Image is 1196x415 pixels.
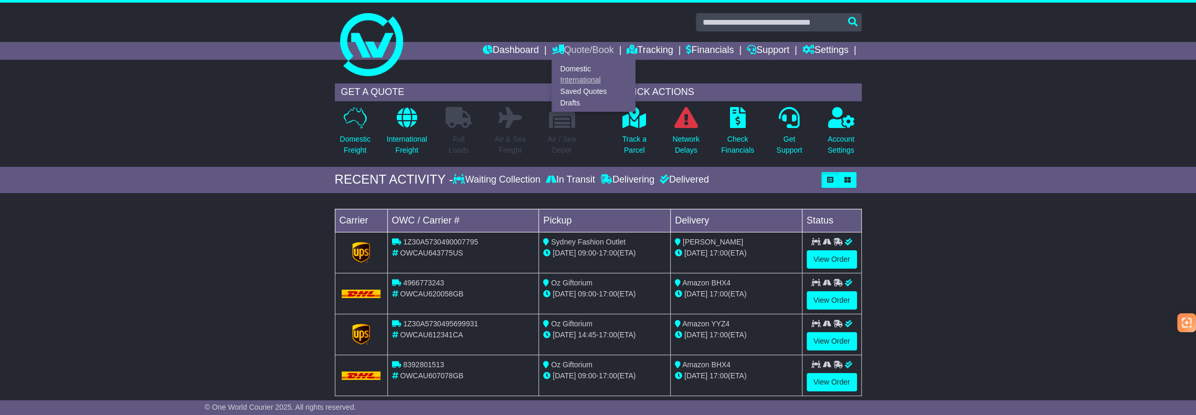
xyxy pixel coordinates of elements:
td: Status [802,209,861,232]
a: CheckFinancials [721,107,755,162]
span: Oz Giftorium [551,360,592,369]
span: 17:00 [710,371,728,380]
p: Domestic Freight [340,134,370,156]
span: 17:00 [710,331,728,339]
span: [DATE] [553,249,576,257]
span: [DATE] [553,371,576,380]
span: 4966773243 [403,279,444,287]
span: 09:00 [578,290,596,298]
p: Air / Sea Depot [548,134,576,156]
span: [DATE] [684,290,707,298]
span: 1Z30A5730495699931 [403,320,478,328]
a: View Order [807,373,857,391]
a: Dashboard [483,42,539,60]
p: Full Loads [446,134,472,156]
span: 1Z30A5730490007795 [403,238,478,246]
div: (ETA) [675,329,798,340]
div: QUICK ACTIONS [614,83,862,101]
p: Account Settings [828,134,854,156]
img: GetCarrierServiceLogo [352,242,370,263]
a: DomesticFreight [339,107,371,162]
a: Quote/Book [552,42,613,60]
div: - (ETA) [543,289,666,300]
span: Oz Giftorium [551,320,592,328]
span: [DATE] [553,331,576,339]
span: Amazon BHX4 [682,360,731,369]
a: AccountSettings [827,107,855,162]
span: Amazon BHX4 [682,279,731,287]
p: Track a Parcel [622,134,647,156]
span: Oz Giftorium [551,279,592,287]
span: © One World Courier 2025. All rights reserved. [205,403,356,411]
img: DHL.png [342,290,381,298]
span: OWCAU643775US [400,249,463,257]
a: Settings [802,42,849,60]
div: (ETA) [675,289,798,300]
div: - (ETA) [543,248,666,259]
div: Delivered [657,174,709,186]
p: Air & Sea Freight [495,134,526,156]
div: - (ETA) [543,370,666,381]
span: 17:00 [599,249,617,257]
p: International Freight [387,134,427,156]
div: (ETA) [675,248,798,259]
div: Quote/Book [552,60,636,112]
span: OWCAU607078GB [400,371,463,380]
span: 17:00 [710,290,728,298]
td: Carrier [335,209,387,232]
img: GetCarrierServiceLogo [352,324,370,345]
p: Network Delays [672,134,699,156]
span: [DATE] [684,331,707,339]
a: NetworkDelays [672,107,700,162]
span: 17:00 [599,290,617,298]
span: 8392801513 [403,360,444,369]
td: Delivery [670,209,802,232]
span: 17:00 [599,331,617,339]
span: OWCAU612341CA [400,331,463,339]
span: Sydney Fashion Outlet [551,238,626,246]
p: Get Support [776,134,802,156]
a: View Order [807,250,857,269]
div: Delivering [598,174,657,186]
a: GetSupport [776,107,802,162]
a: Saved Quotes [552,86,635,98]
div: GET A QUOTE [335,83,583,101]
span: [PERSON_NAME] [683,238,743,246]
a: Track aParcel [622,107,647,162]
img: DHL.png [342,371,381,380]
div: In Transit [543,174,598,186]
a: Domestic [552,63,635,75]
p: Check Financials [721,134,754,156]
span: OWCAU620058GB [400,290,463,298]
a: International [552,75,635,86]
td: OWC / Carrier # [387,209,539,232]
a: Support [747,42,789,60]
a: Tracking [627,42,673,60]
a: View Order [807,291,857,310]
div: (ETA) [675,370,798,381]
a: InternationalFreight [386,107,428,162]
span: Amazon YYZ4 [682,320,729,328]
a: Financials [686,42,734,60]
a: Drafts [552,97,635,109]
span: [DATE] [684,371,707,380]
a: View Order [807,332,857,350]
span: [DATE] [553,290,576,298]
td: Pickup [539,209,671,232]
div: - (ETA) [543,329,666,340]
span: 14:45 [578,331,596,339]
span: 09:00 [578,249,596,257]
span: 09:00 [578,371,596,380]
span: 17:00 [710,249,728,257]
div: Waiting Collection [453,174,543,186]
div: RECENT ACTIVITY - [335,172,453,187]
span: 17:00 [599,371,617,380]
span: [DATE] [684,249,707,257]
